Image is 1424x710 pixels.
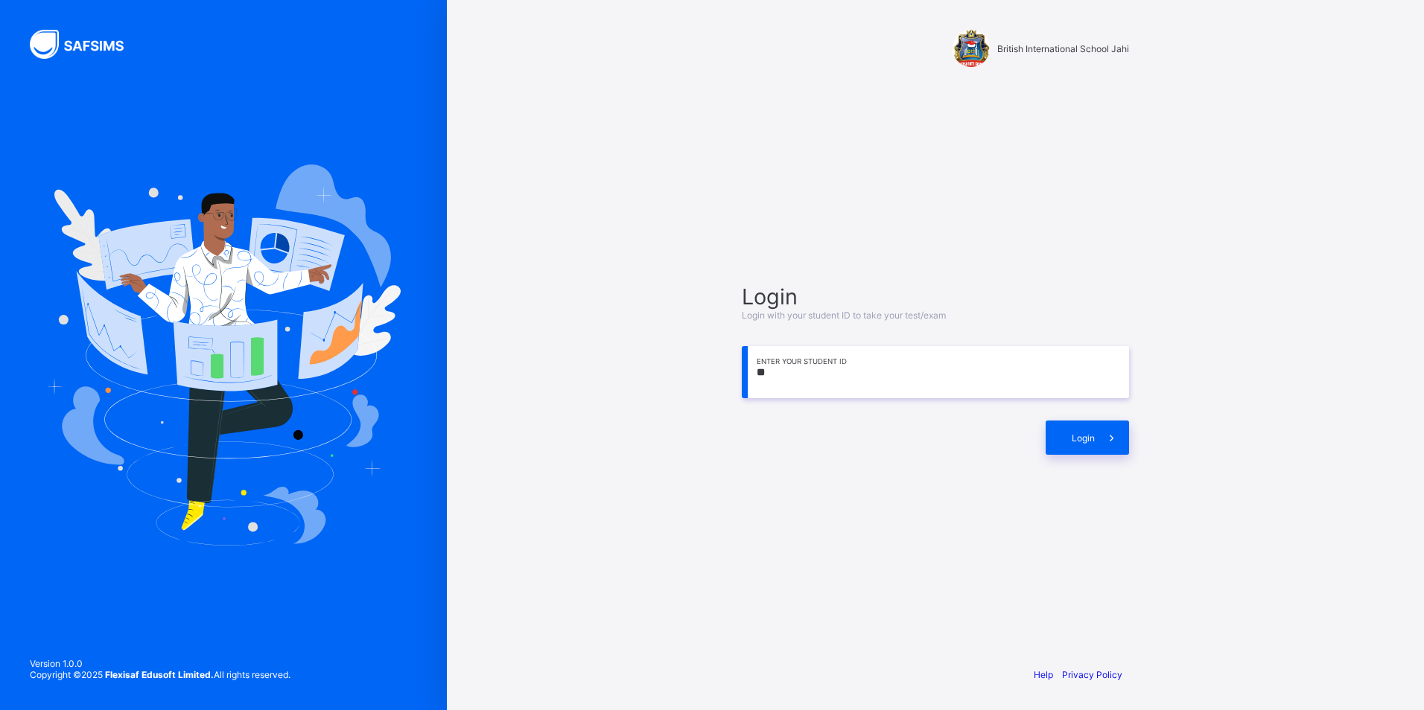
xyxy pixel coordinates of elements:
[1072,432,1095,444] span: Login
[30,669,290,680] span: Copyright © 2025 All rights reserved.
[30,658,290,669] span: Version 1.0.0
[1062,669,1122,680] a: Privacy Policy
[742,310,946,321] span: Login with your student ID to take your test/exam
[1034,669,1053,680] a: Help
[30,30,142,59] img: SAFSIMS Logo
[742,284,1129,310] span: Login
[997,43,1129,54] span: British International School Jahi
[46,164,401,546] img: Hero Image
[105,669,214,680] strong: Flexisaf Edusoft Limited.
